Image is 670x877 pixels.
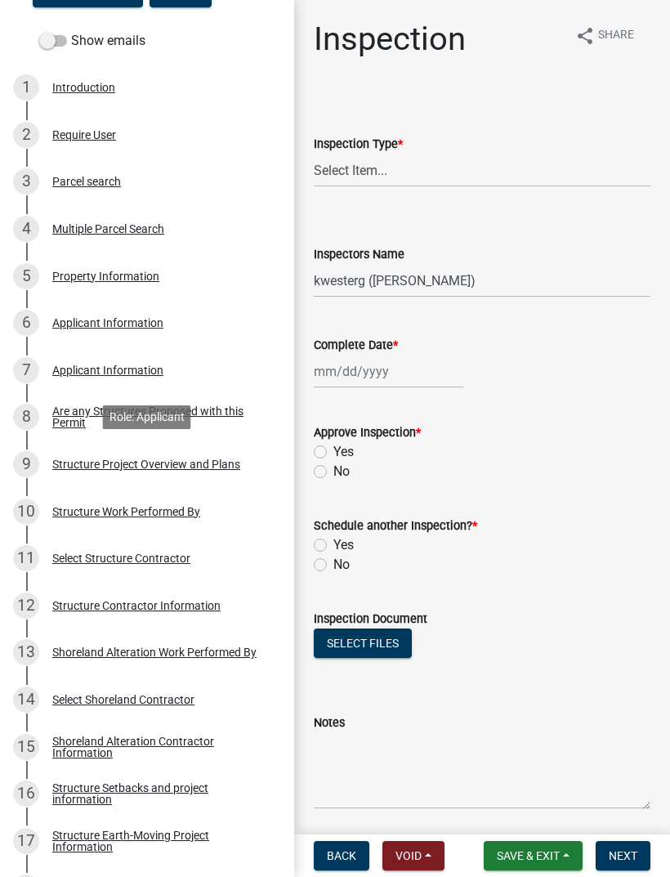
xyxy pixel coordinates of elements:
label: Inspectors Name [314,249,404,261]
button: Select files [314,629,412,658]
h1: Inspection [314,20,466,59]
div: Applicant Information [52,317,163,329]
button: shareShare [562,20,647,51]
label: Show emails [39,31,145,51]
label: Yes [333,535,354,555]
button: Void [382,841,444,870]
div: 12 [13,593,39,619]
div: Shoreland Alteration Contractor Information [52,736,268,758]
div: 15 [13,734,39,760]
label: No [333,555,350,575]
div: Applicant Information [52,365,163,376]
div: Structure Project Overview and Plans [52,459,240,470]
i: share [575,26,595,46]
div: 10 [13,499,39,525]
span: Back [327,849,356,862]
div: 1 [13,74,39,101]
div: Structure Setbacks and project information [52,782,268,805]
label: Notes [314,718,345,729]
div: Multiple Parcel Search [52,223,164,235]
span: Void [395,849,422,862]
label: Inspection Document [314,614,427,625]
div: 3 [13,168,39,195]
div: Property Information [52,271,159,282]
label: Yes [333,442,354,462]
label: Complete Date [314,340,398,351]
span: Next [609,849,637,862]
span: Save & Exit [497,849,560,862]
div: 4 [13,216,39,242]
div: 2 [13,122,39,148]
div: Select Structure Contractor [52,553,190,564]
div: 7 [13,357,39,383]
div: 14 [13,687,39,713]
div: 9 [13,451,39,477]
div: Structure Contractor Information [52,600,221,611]
div: Structure Earth-Moving Project Information [52,830,268,852]
div: Role: Applicant [103,405,191,429]
div: Introduction [52,82,115,93]
div: 5 [13,263,39,289]
label: Schedule another Inspection? [314,521,477,532]
label: Inspection Type [314,139,403,150]
div: 13 [13,639,39,665]
button: Next [596,841,650,870]
div: Parcel search [52,176,121,187]
div: 11 [13,545,39,571]
span: Share [598,26,634,46]
div: Require User [52,129,116,141]
label: Approve Inspection [314,427,421,439]
button: Save & Exit [484,841,583,870]
div: Structure Work Performed By [52,506,200,517]
button: Back [314,841,369,870]
div: Shoreland Alteration Work Performed By [52,647,257,658]
div: Select Shoreland Contractor [52,694,194,705]
input: mm/dd/yyyy [314,355,463,388]
div: 17 [13,828,39,854]
label: No [333,462,350,481]
div: 16 [13,781,39,807]
div: Are any Structures Proposed with this Permit [52,405,268,428]
div: 8 [13,404,39,430]
div: 6 [13,310,39,336]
